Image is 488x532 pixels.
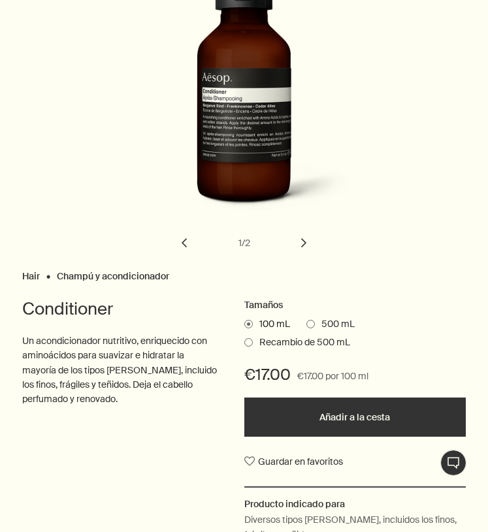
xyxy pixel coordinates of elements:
span: Recambio de 500 mL [253,336,350,349]
button: Chat en direct [440,450,466,476]
span: €17.00 por 100 ml [297,369,368,384]
span: 100 mL [253,318,290,331]
span: €17.00 [244,364,291,385]
button: previous slide [170,228,199,257]
a: Hair [22,270,40,276]
span: 500 mL [315,318,355,331]
h2: Tamaños [244,298,466,313]
button: Guardar en favoritos [244,450,343,473]
h1: Conditioner [22,298,218,321]
h2: Producto indicado para [244,497,466,511]
button: next slide [289,228,318,257]
button: Añadir a la cesta - €17.00 [244,398,466,437]
p: Un acondicionador nutritivo, enriquecido con aminoácidos para suavizar e hidratar la mayoría de l... [22,334,218,407]
a: Champú y acondicionador [57,270,169,276]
